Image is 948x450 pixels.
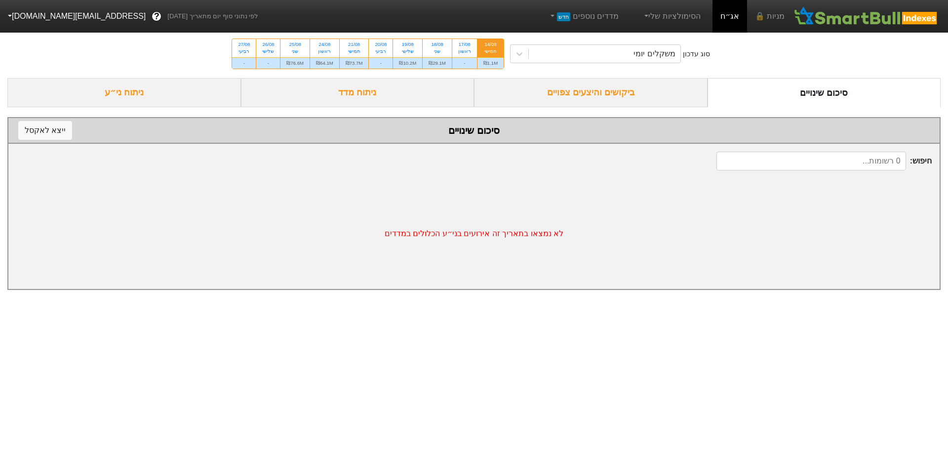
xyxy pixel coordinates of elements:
div: ₪29.1M [423,57,452,69]
div: רביעי [238,48,250,55]
div: 27/08 [238,41,250,48]
div: רביעי [375,48,387,55]
div: 25/08 [286,41,304,48]
div: ₪1.1M [477,57,504,69]
div: שלישי [262,48,274,55]
div: 26/08 [262,41,274,48]
div: - [232,57,256,69]
span: לפי נתוני סוף יום מתאריך [DATE] [167,11,258,21]
div: 20/08 [375,41,387,48]
img: SmartBull [792,6,940,26]
div: לא נמצאו בתאריך זה אירועים בני״ע הכלולים במדדים [8,178,940,289]
div: 17/08 [458,41,471,48]
div: סוג עדכון [683,49,710,59]
span: ? [154,10,159,23]
button: ייצא לאקסל [18,121,72,140]
div: ₪76.6M [280,57,310,69]
div: 19/08 [399,41,416,48]
div: 18/08 [429,41,446,48]
div: 24/08 [316,41,333,48]
div: ניתוח מדד [241,78,474,107]
div: שני [429,48,446,55]
div: ₪73.7M [340,57,369,69]
span: חדש [557,12,570,21]
div: שני [286,48,304,55]
div: משקלים יומי [633,48,675,60]
div: ראשון [316,48,333,55]
div: - [369,57,393,69]
div: חמישי [346,48,363,55]
div: ביקושים והיצעים צפויים [474,78,708,107]
div: ₪10.2M [393,57,422,69]
a: הסימולציות שלי [638,6,705,26]
div: סיכום שינויים [18,123,930,138]
span: חיפוש : [716,152,932,170]
div: - [256,57,280,69]
a: מדדים נוספיםחדש [544,6,623,26]
div: 21/08 [346,41,363,48]
div: 14/08 [483,41,498,48]
div: חמישי [483,48,498,55]
div: ₪64.1M [310,57,339,69]
div: ראשון [458,48,471,55]
div: ניתוח ני״ע [7,78,241,107]
div: שלישי [399,48,416,55]
input: 0 רשומות... [716,152,906,170]
div: סיכום שינויים [708,78,941,107]
div: - [452,57,477,69]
